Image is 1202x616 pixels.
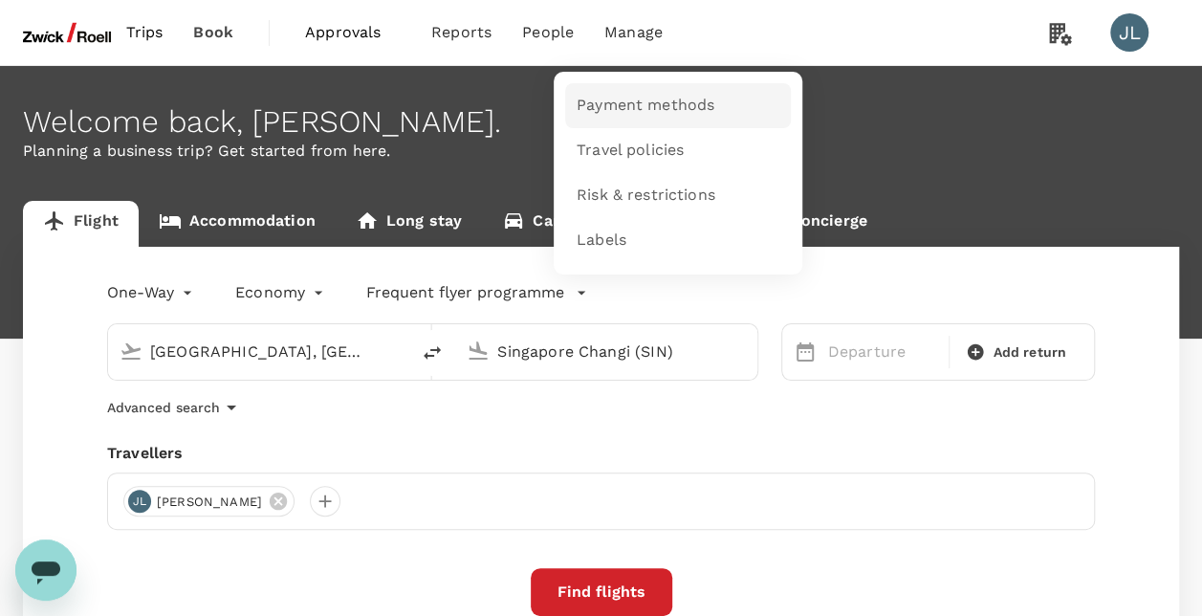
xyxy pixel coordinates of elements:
div: Welcome back , [PERSON_NAME] . [23,104,1179,140]
iframe: Button to launch messaging window [15,539,76,601]
p: Advanced search [107,398,220,417]
p: Departure [828,341,938,363]
img: ZwickRoell Pte. Ltd. [23,11,111,54]
button: delete [409,330,455,376]
div: JL [1110,13,1148,52]
div: JL [128,490,151,513]
span: Payment methods [577,95,714,117]
div: Travellers [107,442,1095,465]
span: People [522,21,574,44]
a: Labels [565,218,791,263]
button: Frequent flyer programme [366,281,587,304]
div: JL[PERSON_NAME] [123,486,295,517]
span: Approvals [305,21,401,44]
button: Find flights [531,568,672,616]
span: Add return [993,342,1066,363]
span: Travel policies [577,140,684,162]
p: Frequent flyer programme [366,281,564,304]
a: Long stay [336,201,482,247]
div: Economy [235,277,328,308]
span: [PERSON_NAME] [145,493,273,512]
span: Risk & restrictions [577,185,715,207]
a: Payment methods [565,83,791,128]
button: Advanced search [107,396,243,419]
span: Manage [604,21,663,44]
input: Going to [497,337,716,366]
span: Trips [126,21,164,44]
a: Risk & restrictions [565,173,791,218]
span: Reports [431,21,492,44]
p: Planning a business trip? Get started from here. [23,140,1179,163]
button: Open [744,349,748,353]
a: Accommodation [139,201,336,247]
a: Flight [23,201,139,247]
a: Travel policies [565,128,791,173]
button: Open [396,349,400,353]
a: Concierge [739,201,886,247]
a: Car rental [482,201,630,247]
div: One-Way [107,277,197,308]
span: Labels [577,230,626,252]
input: Depart from [150,337,369,366]
span: Book [193,21,233,44]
